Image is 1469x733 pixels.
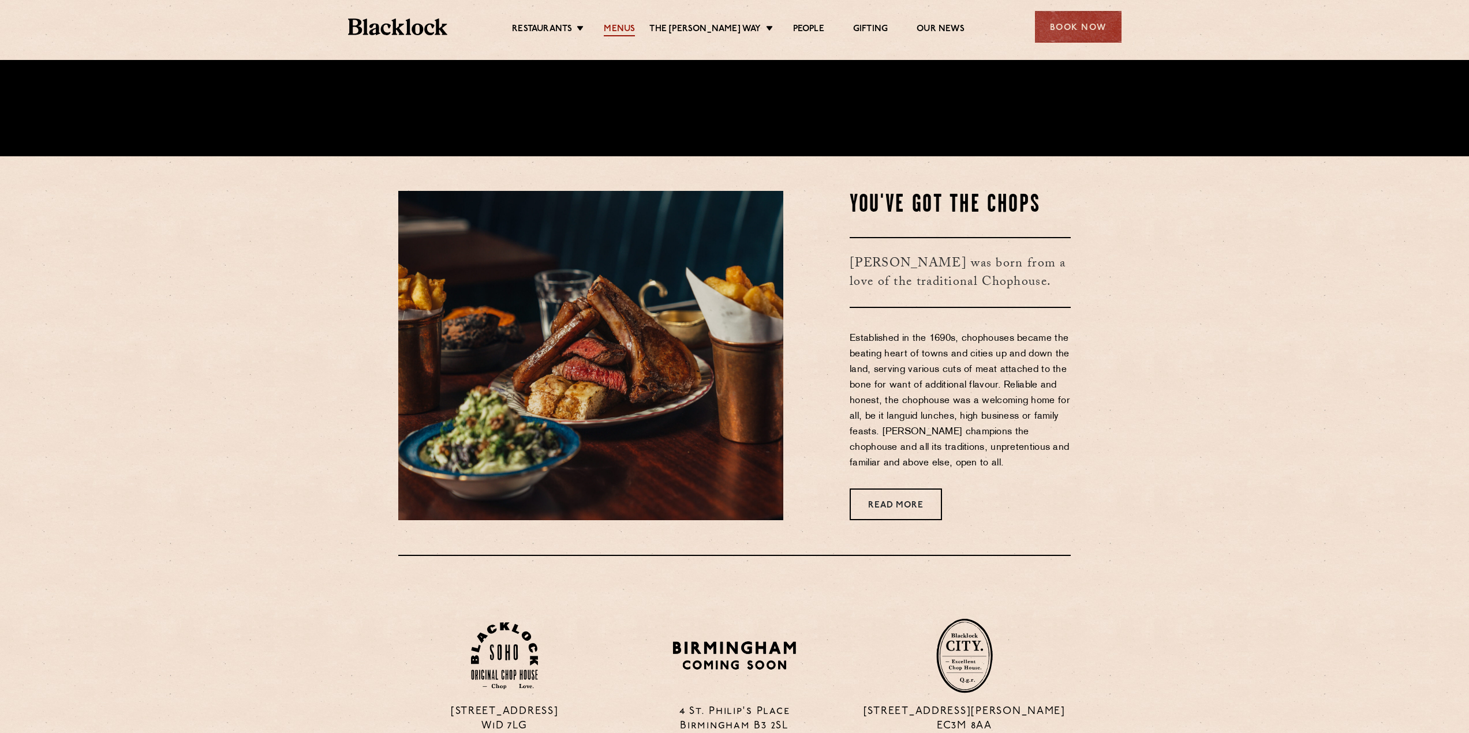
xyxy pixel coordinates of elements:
[850,237,1071,308] h3: [PERSON_NAME] was born from a love of the traditional Chophouse.
[850,488,942,520] a: Read More
[398,191,783,520] img: May25-Blacklock-AllIn-00417-scaled-e1752246198448.jpg
[853,24,888,36] a: Gifting
[1035,11,1122,43] div: Book Now
[512,24,572,36] a: Restaurants
[671,637,798,674] img: BIRMINGHAM-P22_-e1747915156957.png
[850,331,1071,471] p: Established in the 1690s, chophouses became the beating heart of towns and cities up and down the...
[649,24,761,36] a: The [PERSON_NAME] Way
[850,191,1071,220] h2: You've Got The Chops
[793,24,824,36] a: People
[936,618,993,693] img: City-stamp-default.svg
[348,18,448,35] img: BL_Textured_Logo-footer-cropped.svg
[604,24,635,36] a: Menus
[917,24,965,36] a: Our News
[471,622,538,690] img: Soho-stamp-default.svg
